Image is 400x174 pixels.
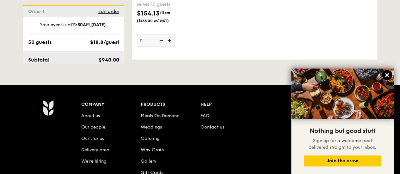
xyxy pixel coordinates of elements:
[72,22,90,27] strong: 11:30AM
[141,113,180,118] a: Meals On Demand
[28,9,47,14] span: Order 1
[137,10,160,17] span: $154.13
[141,136,160,141] a: Catering
[141,124,162,130] a: Weddings
[291,69,394,119] img: DSC07876-Edit02-Large.jpeg
[137,18,180,23] span: ($168.00 w/ GST)
[98,57,119,63] span: $940.00
[137,1,252,8] div: serves 10 guests
[81,124,105,130] a: Our people
[81,113,100,118] a: About us
[137,35,175,47] input: Signature Sanchoku Beef Brisket (approx. 1kg) with No.2 BBQ saucedry rubbed and smoked for 20 hou...
[141,159,157,164] a: Gallery
[200,113,210,118] a: FAQ
[200,124,224,130] a: Contact us
[309,138,376,150] span: Sign up for a welcome treat delivered straight to your inbox.
[200,100,260,109] div: Help
[141,147,164,153] a: Why Grain
[28,39,52,46] div: 50 guests
[304,155,381,166] button: Join the crew
[382,70,392,80] button: Close
[81,136,104,141] a: Our stories
[165,35,175,47] img: icon-add.58712e84.svg
[81,100,141,109] div: Company
[156,35,165,47] img: icon-reduce.1d2dbef1.svg
[90,39,119,46] div: $18.8/guest
[81,147,109,153] a: Delivery area
[160,10,170,15] span: /item
[98,9,119,14] span: Edit order
[28,57,50,63] span: Subtotal
[43,100,54,116] img: AYc88T3wAAAABJRU5ErkJggg==
[141,100,200,109] div: Products
[81,159,107,164] a: We’re hiring
[28,22,119,33] div: Your event is at , .
[310,127,375,135] span: Nothing but good stuff
[91,22,106,27] strong: [DATE]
